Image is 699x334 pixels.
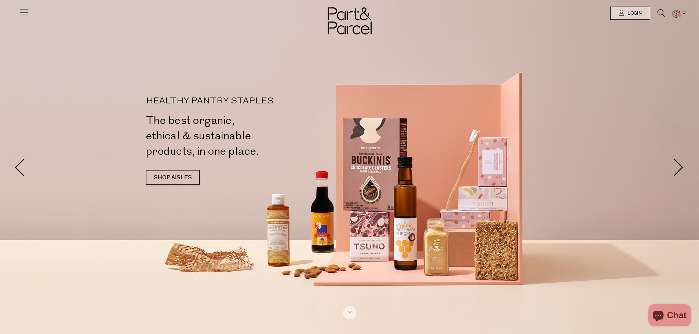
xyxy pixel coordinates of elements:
[146,113,353,159] h2: The best organic, ethical & sustainable products, in one place.
[646,304,693,328] inbox-online-store-chat: Shopify online store chat
[626,10,642,16] span: Login
[681,10,687,16] span: 0
[328,7,372,34] img: Part&Parcel
[610,7,650,20] a: Login
[146,97,353,106] p: HEALTHY PANTRY STAPLES
[146,170,200,185] a: SHOP AISLES
[673,10,680,18] a: 0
